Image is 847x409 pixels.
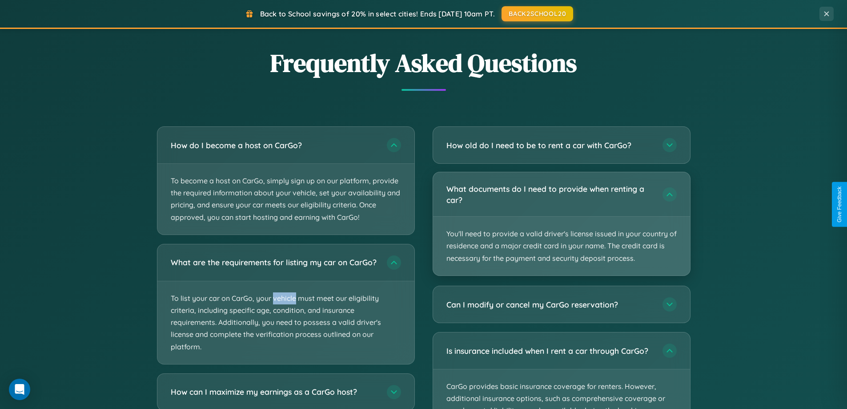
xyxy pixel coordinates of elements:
p: To list your car on CarGo, your vehicle must meet our eligibility criteria, including specific ag... [157,281,414,364]
p: You'll need to provide a valid driver's license issued in your country of residence and a major c... [433,217,690,275]
div: Open Intercom Messenger [9,379,30,400]
h2: Frequently Asked Questions [157,46,690,80]
p: To become a host on CarGo, simply sign up on our platform, provide the required information about... [157,164,414,235]
h3: How do I become a host on CarGo? [171,140,378,151]
h3: How can I maximize my earnings as a CarGo host? [171,386,378,397]
h3: What documents do I need to provide when renting a car? [446,183,654,205]
h3: How old do I need to be to rent a car with CarGo? [446,140,654,151]
span: Back to School savings of 20% in select cities! Ends [DATE] 10am PT. [260,9,495,18]
button: BACK2SCHOOL20 [502,6,573,21]
h3: Can I modify or cancel my CarGo reservation? [446,299,654,310]
h3: Is insurance included when I rent a car through CarGo? [446,345,654,356]
h3: What are the requirements for listing my car on CarGo? [171,257,378,268]
div: Give Feedback [836,186,843,223]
